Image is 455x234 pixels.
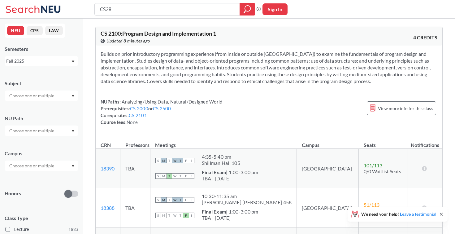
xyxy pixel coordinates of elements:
[202,193,292,199] div: 10:30 - 11:35 am
[161,158,167,163] span: M
[161,213,167,218] span: M
[161,197,167,203] span: M
[121,99,222,104] span: Analyzing/Using Data, Natural/Designed World
[178,158,183,163] span: T
[378,104,433,112] span: View more info for this class
[6,92,58,99] input: Choose one or multiple
[127,119,138,125] span: None
[6,58,71,64] div: Fall 2025
[172,197,178,203] span: W
[71,60,75,63] svg: Dropdown arrow
[202,199,292,205] div: [PERSON_NAME] [PERSON_NAME] 458
[202,160,240,166] div: Shillman Hall 105
[7,26,24,35] button: NEU
[172,173,178,179] span: W
[183,158,189,163] span: F
[101,51,437,85] section: Builds on prior introductory programming experience (from inside or outside [GEOGRAPHIC_DATA]) to...
[202,169,258,175] div: | 1:00-3:00 pm
[150,135,297,149] th: Meetings
[361,212,436,216] span: We need your help!
[5,115,78,122] div: NU Path
[178,213,183,218] span: T
[297,149,359,188] td: [GEOGRAPHIC_DATA]
[71,165,75,167] svg: Dropdown arrow
[129,113,147,118] a: CS 2101
[106,38,150,44] span: Updated 8 minutes ago
[99,4,235,15] input: Class, professor, course number, "phrase"
[202,154,240,160] div: 4:35 - 5:40 pm
[167,173,172,179] span: T
[172,158,178,163] span: W
[5,126,78,136] div: Dropdown arrow
[120,149,150,188] td: TBA
[5,91,78,101] div: Dropdown arrow
[183,173,189,179] span: F
[240,3,255,15] div: magnifying glass
[167,197,172,203] span: T
[244,5,251,14] svg: magnifying glass
[364,162,382,168] span: 101 / 113
[189,158,194,163] span: S
[189,173,194,179] span: S
[6,127,58,135] input: Choose one or multiple
[101,98,222,126] div: NUPaths: Prerequisites: or Corequisites: Course fees:
[6,162,58,170] input: Choose one or multiple
[101,142,111,148] div: CRN
[408,135,442,149] th: Notifications
[155,197,161,203] span: S
[161,173,167,179] span: M
[155,173,161,179] span: S
[101,166,115,171] a: 18390
[297,188,359,227] td: [GEOGRAPHIC_DATA]
[5,56,78,66] div: Fall 2025Dropdown arrow
[202,209,226,214] b: Final Exam
[364,202,379,208] span: 51 / 113
[101,205,115,211] a: 18388
[5,46,78,52] div: Semesters
[189,213,194,218] span: S
[45,26,63,35] button: LAW
[71,130,75,132] svg: Dropdown arrow
[5,225,78,233] label: Lecture
[413,34,437,41] span: 4 CREDITS
[178,197,183,203] span: T
[5,190,21,197] p: Honors
[153,106,171,111] a: CS 2500
[71,95,75,97] svg: Dropdown arrow
[5,161,78,171] div: Dropdown arrow
[202,175,258,182] div: TBA | [DATE]
[167,213,172,218] span: T
[183,213,189,218] span: F
[400,211,436,217] a: Leave a testimonial
[202,209,258,215] div: | 1:00-3:00 pm
[202,215,258,221] div: TBA | [DATE]
[178,173,183,179] span: T
[189,197,194,203] span: S
[155,213,161,218] span: S
[297,135,359,149] th: Campus
[364,168,401,174] span: 0/0 Waitlist Seats
[359,135,408,149] th: Seats
[101,30,216,37] span: CS 2100 : Program Design and Implementation 1
[172,213,178,218] span: W
[155,158,161,163] span: S
[120,188,150,227] td: TBA
[183,197,189,203] span: F
[68,226,78,233] span: 1883
[27,26,43,35] button: CPS
[5,215,78,222] span: Class Type
[202,169,226,175] b: Final Exam
[167,158,172,163] span: T
[5,150,78,157] div: Campus
[130,106,148,111] a: CS 2000
[5,80,78,87] div: Subject
[262,3,288,15] button: Sign In
[120,135,150,149] th: Professors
